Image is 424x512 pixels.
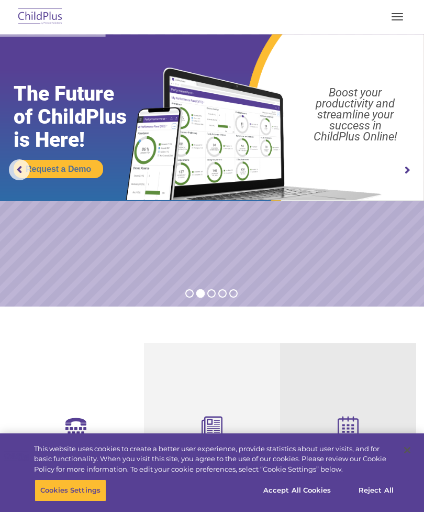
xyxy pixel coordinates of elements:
[258,480,337,502] button: Accept All Cookies
[396,439,419,462] button: Close
[34,444,395,475] div: This website uses cookies to create a better user experience, provide statistics about user visit...
[14,82,149,151] rs-layer: The Future of ChildPlus is Here!
[14,160,103,178] a: Request a Demo
[343,480,409,502] button: Reject All
[293,87,418,142] rs-layer: Boost your productivity and streamline your success in ChildPlus Online!
[35,480,106,502] button: Cookies Settings
[16,5,65,29] img: ChildPlus by Procare Solutions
